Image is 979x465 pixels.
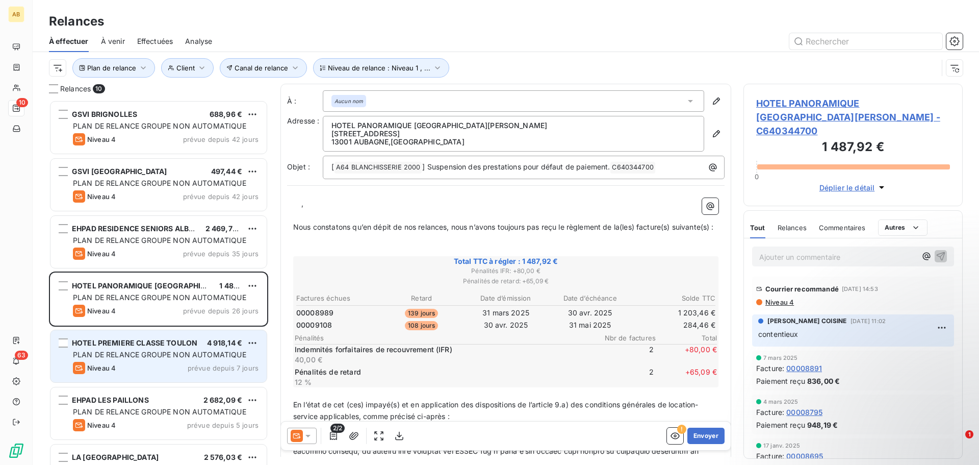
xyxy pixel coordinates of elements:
[93,84,105,93] span: 10
[207,338,243,347] span: 4 918,14 €
[16,98,28,107] span: 10
[73,121,246,130] span: PLAN DE RELANCE GROUPE NON AUTOMATIQUE
[295,367,590,377] p: Pénalités de retard
[775,366,979,437] iframe: Intercom notifications message
[756,420,805,430] span: Paiement reçu
[101,36,125,46] span: À venir
[464,320,547,331] td: 30 avr. 2025
[330,424,345,433] span: 2/2
[549,307,632,319] td: 30 avr. 2025
[73,179,246,187] span: PLAN DE RELANCE GROUPE NON AUTOMATIQUE
[331,162,334,171] span: [
[87,192,116,201] span: Niveau 4
[49,12,104,31] h3: Relances
[72,396,149,404] span: EHPAD LES PAILLONS
[203,396,243,404] span: 2 682,09 €
[211,167,242,176] span: 497,44 €
[758,330,798,338] span: contentieux
[851,318,886,324] span: [DATE] 11:02
[185,36,212,46] span: Analyse
[219,281,255,290] span: 1 487,92 €
[633,293,716,304] th: Solde TTC
[656,334,717,342] span: Total
[72,58,155,78] button: Plan de relance
[778,224,807,232] span: Relances
[73,350,246,359] span: PLAN DE RELANCE GROUPE NON AUTOMATIQUE
[595,334,656,342] span: Nbr de factures
[763,355,798,361] span: 7 mars 2025
[296,308,333,318] span: 00008989
[210,110,242,118] span: 688,96 €
[405,321,438,330] span: 108 jours
[73,407,246,416] span: PLAN DE RELANCE GROUPE NON AUTOMATIQUE
[183,192,259,201] span: prévue depuis 42 jours
[756,138,950,158] h3: 1 487,92 €
[293,400,698,421] span: En l’état de cet (ces) impayé(s) et en application des dispositions de l’article 9.a) des conditi...
[878,219,928,236] button: Autres
[786,451,823,461] span: 00008695
[687,428,725,444] button: Envoyer
[287,116,319,125] span: Adresse :
[313,58,449,78] button: Niveau de relance : Niveau 1 , ...
[73,236,246,244] span: PLAN DE RELANCE GROUPE NON AUTOMATIQUE
[188,364,259,372] span: prévue depuis 7 jours
[287,96,323,106] label: À :
[295,355,590,365] p: 40,00 €
[73,293,246,302] span: PLAN DE RELANCE GROUPE NON AUTOMATIQUE
[87,135,116,143] span: Niveau 4
[176,64,195,72] span: Client
[464,307,547,319] td: 31 mars 2025
[334,162,422,174] span: A64 BLANCHISSERIE 2000
[765,285,839,293] span: Courrier recommandé
[965,430,973,438] span: 1
[750,224,765,232] span: Tout
[633,320,716,331] td: 284,46 €
[549,293,632,304] th: Date d’échéance
[187,421,259,429] span: prévue depuis 5 jours
[49,100,268,465] div: grid
[331,138,695,146] p: 13001 AUBAGNE , [GEOGRAPHIC_DATA]
[756,451,784,461] span: Facture :
[756,407,784,418] span: Facture :
[331,121,695,130] p: HOTEL PANORAMIQUE [GEOGRAPHIC_DATA][PERSON_NAME]
[331,130,695,138] p: [STREET_ADDRESS]
[60,84,91,94] span: Relances
[183,307,259,315] span: prévue depuis 26 jours
[8,6,24,22] div: AB
[944,430,969,455] iframe: Intercom live chat
[205,224,244,233] span: 2 469,78 €
[161,58,214,78] button: Client
[301,199,303,208] span: ,
[764,298,794,306] span: Niveau 4
[380,293,463,304] th: Retard
[295,256,717,266] span: Total TTC à régler : 1 487,92 €
[72,338,197,347] span: HOTEL PREMIERE CLASSE TOULON
[183,135,259,143] span: prévue depuis 42 jours
[819,182,875,193] span: Déplier le détail
[295,266,717,276] span: Pénalités IFR : + 80,00 €
[87,64,136,72] span: Plan de relance
[756,363,784,374] span: Facture :
[49,36,89,46] span: À effectuer
[137,36,173,46] span: Effectuées
[295,377,590,387] p: 12 %
[334,97,363,105] em: Aucun nom
[204,453,243,461] span: 2 576,03 €
[756,376,805,386] span: Paiement reçu
[220,58,307,78] button: Canal de relance
[296,320,332,330] span: 00009108
[656,345,717,365] span: + 80,00 €
[592,345,654,365] span: 2
[72,224,203,233] span: EHPAD RESIDENCE SENIORS ALBERT
[87,307,116,315] span: Niveau 4
[763,399,798,405] span: 4 mars 2025
[15,351,28,360] span: 63
[293,223,714,231] span: Nous constatons qu’en dépit de nos relances, nous n’avons toujours pas reçu le règlement de la(le...
[287,162,310,171] span: Objet :
[72,453,159,461] span: LA [GEOGRAPHIC_DATA]
[755,173,759,181] span: 0
[295,345,590,355] p: Indemnités forfaitaires de recouvrement (IFR)
[72,110,137,118] span: GSVI BRIGNOLLES
[8,443,24,459] img: Logo LeanPay
[405,309,438,318] span: 139 jours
